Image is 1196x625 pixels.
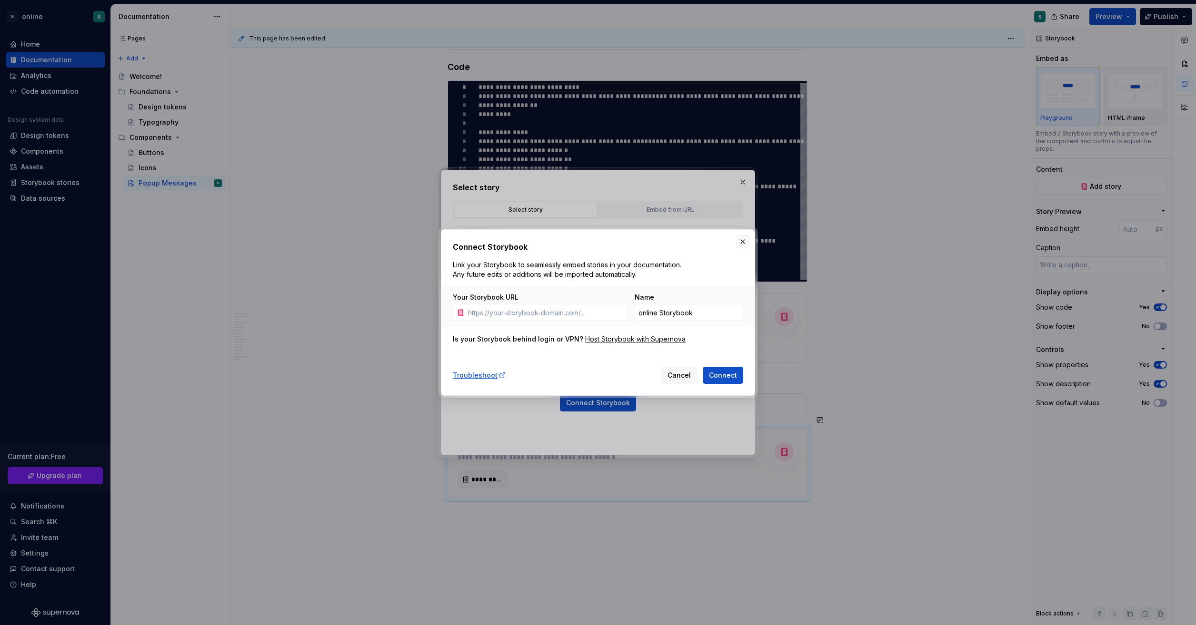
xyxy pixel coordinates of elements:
[453,241,743,253] h2: Connect Storybook
[635,304,743,321] input: Custom Storybook Name
[668,371,691,380] span: Cancel
[703,367,743,384] button: Connect
[635,293,654,302] label: Name
[453,371,506,380] a: Troubleshoot
[453,260,685,279] p: Link your Storybook to seamlessly embed stories in your documentation. Any future edits or additi...
[661,367,697,384] button: Cancel
[585,334,686,344] a: Host Storybook with Supernova
[709,371,737,380] span: Connect
[453,334,583,344] div: Is your Storybook behind login or VPN?
[464,304,627,321] input: https://your-storybook-domain.com/...
[453,293,518,302] label: Your Storybook URL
